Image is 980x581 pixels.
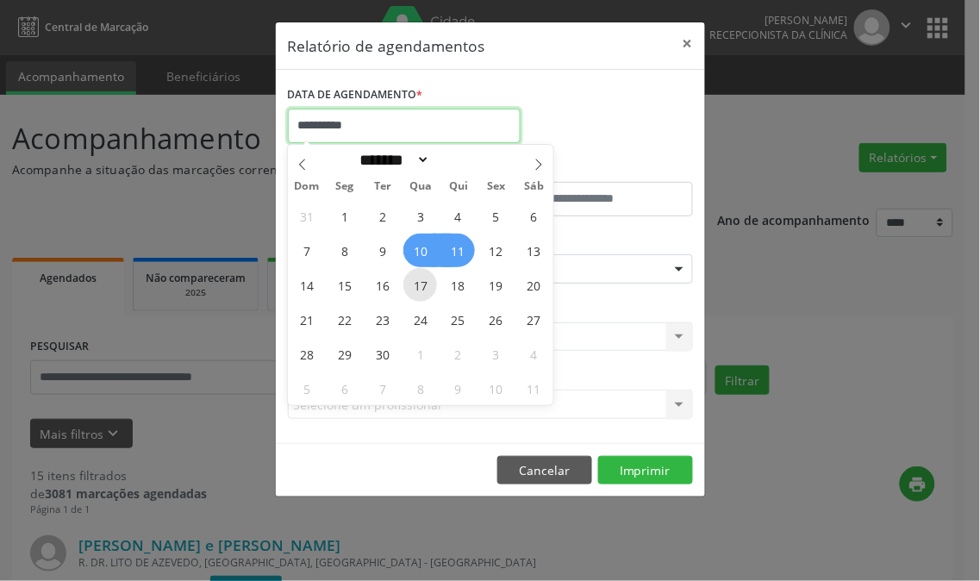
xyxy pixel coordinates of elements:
span: Outubro 9, 2025 [441,372,475,405]
span: Outubro 5, 2025 [290,372,323,405]
span: Setembro 21, 2025 [290,303,323,336]
span: Outubro 7, 2025 [365,372,399,405]
span: Setembro 6, 2025 [517,199,551,233]
span: Setembro 3, 2025 [403,199,437,233]
span: Dom [288,181,326,192]
span: Outubro 10, 2025 [479,372,513,405]
span: Outubro 6, 2025 [328,372,361,405]
span: Setembro 23, 2025 [365,303,399,336]
span: Setembro 9, 2025 [365,234,399,267]
span: Setembro 4, 2025 [441,199,475,233]
span: Setembro 18, 2025 [441,268,475,302]
span: Outubro 3, 2025 [479,337,513,371]
span: Setembro 20, 2025 [517,268,551,302]
span: Setembro 5, 2025 [479,199,513,233]
span: Outubro 8, 2025 [403,372,437,405]
span: Setembro 26, 2025 [479,303,513,336]
span: Setembro 12, 2025 [479,234,513,267]
button: Imprimir [598,456,693,485]
h5: Relatório de agendamentos [288,34,485,57]
input: Year [430,151,487,169]
span: Agosto 31, 2025 [290,199,323,233]
span: Setembro 11, 2025 [441,234,475,267]
span: Sáb [515,181,553,192]
span: Setembro 19, 2025 [479,268,513,302]
span: Setembro 24, 2025 [403,303,437,336]
span: Outubro 2, 2025 [441,337,475,371]
span: Setembro 29, 2025 [328,337,361,371]
select: Month [354,151,430,169]
span: Setembro 15, 2025 [328,268,361,302]
span: Setembro 17, 2025 [403,268,437,302]
span: Outubro 11, 2025 [517,372,551,405]
span: Seg [326,181,364,192]
span: Setembro 22, 2025 [328,303,361,336]
span: Setembro 25, 2025 [441,303,475,336]
span: Qua [402,181,440,192]
span: Outubro 4, 2025 [517,337,551,371]
span: Sex [478,181,515,192]
span: Setembro 28, 2025 [290,337,323,371]
button: Close [671,22,705,65]
span: Setembro 7, 2025 [290,234,323,267]
button: Cancelar [497,456,592,485]
span: Setembro 16, 2025 [365,268,399,302]
span: Ter [364,181,402,192]
span: Setembro 2, 2025 [365,199,399,233]
span: Outubro 1, 2025 [403,337,437,371]
span: Setembro 8, 2025 [328,234,361,267]
span: Setembro 13, 2025 [517,234,551,267]
span: Setembro 1, 2025 [328,199,361,233]
span: Setembro 10, 2025 [403,234,437,267]
span: Setembro 30, 2025 [365,337,399,371]
label: DATA DE AGENDAMENTO [288,82,423,109]
span: Qui [440,181,478,192]
span: Setembro 27, 2025 [517,303,551,336]
label: ATÉ [495,155,693,182]
span: Setembro 14, 2025 [290,268,323,302]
